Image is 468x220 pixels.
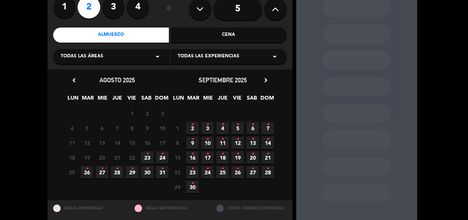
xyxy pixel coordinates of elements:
[161,148,164,160] i: •
[171,166,184,178] span: 22
[202,94,214,106] span: MIE
[199,76,247,84] span: septiembre 2025
[186,166,199,178] span: 23
[156,166,168,178] span: 31
[251,163,254,175] i: •
[81,151,93,164] span: 19
[266,163,269,175] i: •
[111,151,123,164] span: 21
[66,137,78,149] span: 11
[126,137,138,149] span: 15
[266,148,269,160] i: •
[171,151,184,164] span: 15
[171,122,184,134] span: 1
[96,94,109,106] span: MIE
[141,151,153,164] span: 23
[96,166,108,178] span: 27
[178,53,239,60] span: Todas las experiencias
[156,137,168,149] span: 17
[81,137,93,149] span: 12
[156,151,168,164] span: 24
[129,200,211,216] div: MESAS RESTRINGIDAS
[266,133,269,145] i: •
[191,148,194,160] i: •
[187,94,199,106] span: MAR
[231,122,244,134] span: 5
[262,137,274,149] span: 14
[61,53,103,60] span: Todas las áreas
[201,166,214,178] span: 24
[66,151,78,164] span: 18
[201,137,214,149] span: 10
[186,151,199,164] span: 16
[66,166,78,178] span: 25
[216,122,229,134] span: 4
[251,133,254,145] i: •
[246,166,259,178] span: 27
[111,166,123,178] span: 28
[221,163,224,175] i: •
[172,94,185,106] span: LUN
[236,163,239,175] i: •
[81,122,93,134] span: 5
[96,151,108,164] span: 20
[81,94,94,106] span: MAR
[246,94,258,106] span: SAB
[231,94,243,106] span: VIE
[260,94,273,106] span: DOM
[191,133,194,145] i: •
[251,148,254,160] i: •
[126,122,138,134] span: 8
[126,107,138,120] span: 1
[186,181,199,193] span: 30
[246,137,259,149] span: 13
[96,137,108,149] span: 13
[206,118,209,131] i: •
[70,76,78,84] i: chevron_left
[141,107,153,120] span: 2
[53,28,169,43] div: Almuerzo
[262,166,274,178] span: 28
[206,163,209,175] i: •
[126,166,138,178] span: 29
[66,122,78,134] span: 4
[186,122,199,134] span: 2
[171,28,287,43] div: Cena
[231,137,244,149] span: 12
[216,94,229,106] span: JUE
[141,166,153,178] span: 30
[155,94,167,106] span: DOM
[111,94,123,106] span: JUE
[262,151,274,164] span: 21
[116,163,118,175] i: •
[126,151,138,164] span: 22
[81,166,93,178] span: 26
[221,118,224,131] i: •
[161,163,164,175] i: •
[47,200,129,216] div: MESAS DISPONIBLES
[206,133,209,145] i: •
[101,163,103,175] i: •
[141,137,153,149] span: 16
[216,166,229,178] span: 25
[96,122,108,134] span: 6
[216,151,229,164] span: 18
[67,94,79,106] span: LUN
[236,118,239,131] i: •
[216,137,229,149] span: 11
[111,137,123,149] span: 14
[251,118,254,131] i: •
[131,163,133,175] i: •
[86,163,88,175] i: •
[206,148,209,160] i: •
[266,118,269,131] i: •
[211,200,292,216] div: OTROS TAMAÑOS DIPONIBLES
[171,137,184,149] span: 8
[141,122,153,134] span: 9
[236,133,239,145] i: •
[231,166,244,178] span: 26
[191,163,194,175] i: •
[221,133,224,145] i: •
[201,122,214,134] span: 3
[236,148,239,160] i: •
